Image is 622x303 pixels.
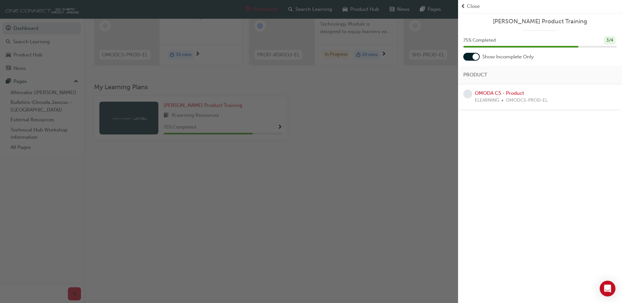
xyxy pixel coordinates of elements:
[463,71,487,79] span: PRODUCT
[463,18,617,25] a: [PERSON_NAME] Product Training
[475,90,524,96] a: OMODA C5 - Product
[463,37,496,44] span: 75 % Completed
[482,53,534,61] span: Show Incomplete Only
[463,90,472,98] span: learningRecordVerb_NONE-icon
[461,3,466,10] span: prev-icon
[461,3,619,10] button: prev-iconClose
[600,281,615,296] div: Open Intercom Messenger
[604,36,615,45] div: 3 / 4
[506,97,548,104] span: OMODC5-PROD-EL
[475,97,499,104] span: ELEARNING
[467,3,480,10] span: Close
